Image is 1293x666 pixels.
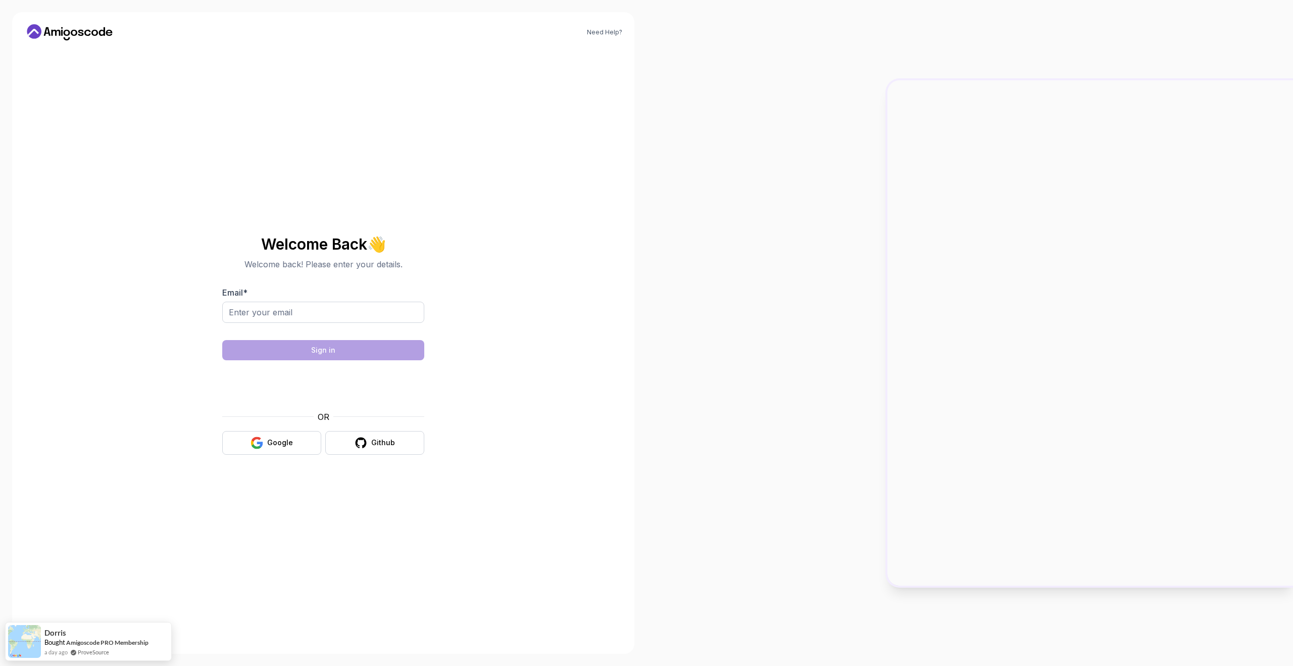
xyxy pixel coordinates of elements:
[78,648,109,656] a: ProveSource
[222,302,424,323] input: Enter your email
[311,345,335,355] div: Sign in
[587,28,622,36] a: Need Help?
[247,366,400,405] iframe: Widget containing checkbox for hCaptcha security challenge
[66,639,148,646] a: Amigoscode PRO Membership
[371,438,395,448] div: Github
[318,411,329,423] p: OR
[367,235,386,253] span: 👋
[222,288,247,298] label: Email *
[222,258,424,270] p: Welcome back! Please enter your details.
[222,431,321,455] button: Google
[44,638,65,646] span: Bought
[44,648,68,656] span: a day ago
[44,629,66,637] span: Dorris
[887,80,1293,586] img: Amigoscode Dashboard
[222,340,424,360] button: Sign in
[8,625,41,658] img: provesource social proof notification image
[325,431,424,455] button: Github
[267,438,293,448] div: Google
[24,24,115,40] a: Home link
[222,236,424,252] h2: Welcome Back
